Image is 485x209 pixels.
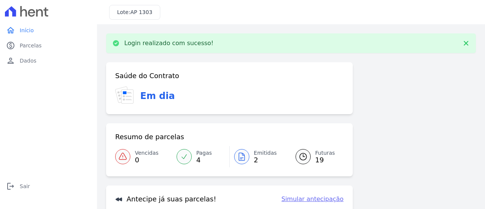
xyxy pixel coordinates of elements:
a: Futuras 19 [286,146,344,167]
h3: Saúde do Contrato [115,71,179,80]
span: Sair [20,182,30,190]
span: Vencidas [135,149,158,157]
h3: Lote: [117,8,152,16]
span: 19 [315,157,335,163]
a: Vencidas 0 [115,146,172,167]
h3: Resumo de parcelas [115,132,184,141]
a: Pagas 4 [172,146,229,167]
span: 0 [135,157,158,163]
span: 4 [196,157,212,163]
a: homeInício [3,23,94,38]
span: Parcelas [20,42,42,49]
i: paid [6,41,15,50]
span: Emitidas [254,149,277,157]
p: Login realizado com sucesso! [124,39,214,47]
span: Futuras [315,149,335,157]
span: Pagas [196,149,212,157]
span: 2 [254,157,277,163]
span: Dados [20,57,36,64]
a: Emitidas 2 [230,146,286,167]
h3: Antecipe já suas parcelas! [115,195,216,204]
a: personDados [3,53,94,68]
h3: Em dia [140,89,175,103]
i: logout [6,182,15,191]
i: home [6,26,15,35]
a: paidParcelas [3,38,94,53]
span: Início [20,27,34,34]
a: logoutSair [3,179,94,194]
i: person [6,56,15,65]
a: Simular antecipação [282,195,344,204]
span: AP 1303 [130,9,152,15]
